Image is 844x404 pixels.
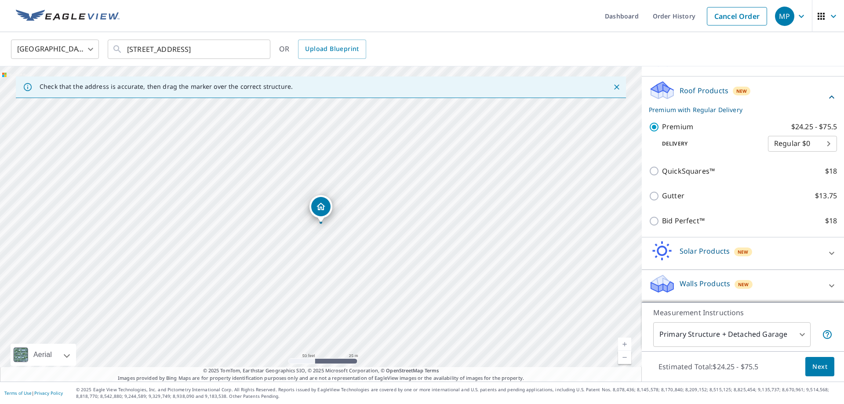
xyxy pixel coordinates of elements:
[298,40,366,59] a: Upload Blueprint
[4,390,32,396] a: Terms of Use
[16,10,120,23] img: EV Logo
[649,241,837,266] div: Solar ProductsNew
[386,367,423,374] a: OpenStreetMap
[279,40,366,59] div: OR
[618,351,631,364] a: Current Level 19, Zoom Out
[649,140,768,148] p: Delivery
[680,85,728,96] p: Roof Products
[76,386,840,400] p: © 2025 Eagle View Technologies, Inc. and Pictometry International Corp. All Rights Reserved. Repo...
[768,131,837,156] div: Regular $0
[662,190,684,201] p: Gutter
[662,166,715,177] p: QuickSquares™
[611,81,622,93] button: Close
[127,37,252,62] input: Search by address or latitude-longitude
[653,307,833,318] p: Measurement Instructions
[649,80,837,114] div: Roof ProductsNewPremium with Regular Delivery
[738,281,749,288] span: New
[649,105,826,114] p: Premium with Regular Delivery
[203,367,439,375] span: © 2025 TomTom, Earthstar Geographics SIO, © 2025 Microsoft Corporation, ©
[815,190,837,201] p: $13.75
[309,195,332,222] div: Dropped pin, building 1, Residential property, 502 NE 7th St Trenton, FL 32693
[707,7,767,25] a: Cancel Order
[825,166,837,177] p: $18
[812,361,827,372] span: Next
[651,357,766,376] p: Estimated Total: $24.25 - $75.5
[736,87,747,95] span: New
[31,344,55,366] div: Aerial
[791,121,837,132] p: $24.25 - $75.5
[11,344,76,366] div: Aerial
[662,215,705,226] p: Bid Perfect™
[11,37,99,62] div: [GEOGRAPHIC_DATA]
[305,44,359,55] span: Upload Blueprint
[822,329,833,340] span: Your report will include the primary structure and a detached garage if one exists.
[649,273,837,298] div: Walls ProductsNew
[618,338,631,351] a: Current Level 19, Zoom In
[680,246,730,256] p: Solar Products
[4,390,63,396] p: |
[680,278,730,289] p: Walls Products
[425,367,439,374] a: Terms
[825,215,837,226] p: $18
[775,7,794,26] div: MP
[662,121,693,132] p: Premium
[34,390,63,396] a: Privacy Policy
[653,322,811,347] div: Primary Structure + Detached Garage
[40,83,293,91] p: Check that the address is accurate, then drag the marker over the correct structure.
[805,357,834,377] button: Next
[738,248,749,255] span: New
